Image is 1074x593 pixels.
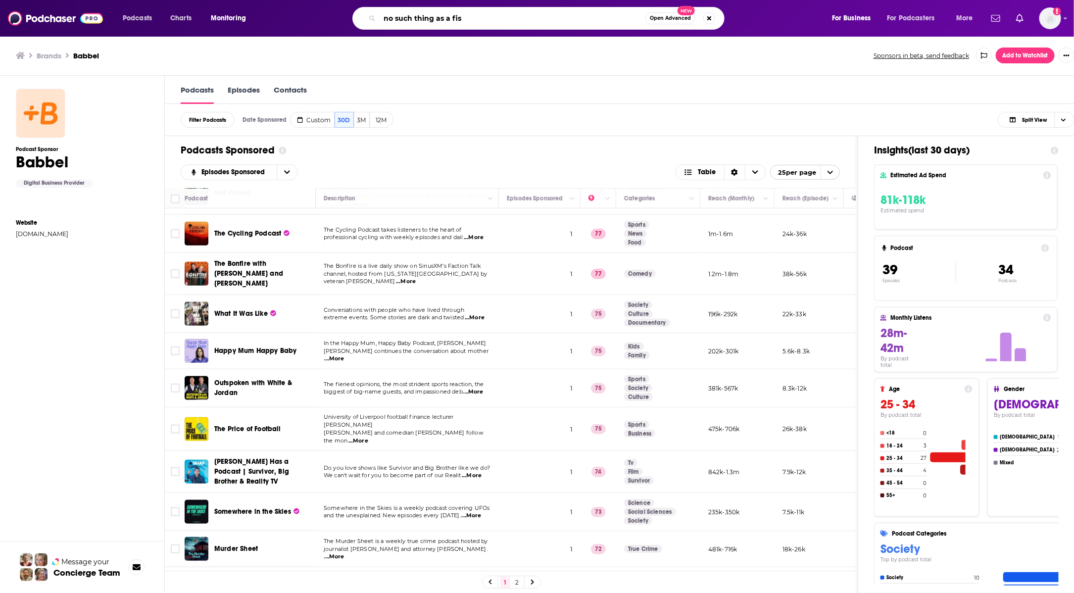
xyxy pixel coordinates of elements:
h4: By podcast total [880,355,921,368]
span: We can't wait for you to become part of our Realit [324,472,461,479]
span: Website [16,219,93,226]
div: Sort Direction [724,165,745,180]
span: Table [698,169,716,176]
a: The Cycling Podcast [214,229,290,239]
span: In the Happy Mum, Happy Baby Podcast, [PERSON_NAME] [324,340,487,346]
a: Show notifications dropdown [1012,10,1027,27]
a: Brands [37,51,61,60]
span: 1 [570,346,573,356]
span: Toggle select row [171,425,180,434]
p: 74 [591,467,606,477]
a: Podchaser - Follow, Share and Rate Podcasts [8,9,103,28]
span: 1 [570,309,573,319]
input: Search podcasts, credits, & more... [380,10,645,26]
a: Contacts [274,85,307,104]
h2: Choose List sort [181,164,317,180]
p: 77 [591,229,606,239]
p: 22k-33k [782,310,806,318]
span: Do you love shows like Survivor and Big Brother like we do? [324,464,490,471]
h4: Society [886,575,972,581]
h4: 45 - 54 [886,480,921,486]
h4: 10 [1058,434,1063,441]
p: 75 [591,383,606,393]
a: Society [624,301,652,309]
a: Culture [624,310,653,318]
button: Filter Podcasts [181,112,235,128]
span: [PERSON_NAME] continues the conversation about mother [324,347,488,354]
span: For Business [832,11,871,25]
h4: Age [889,386,961,393]
div: Reach (Monthly) [708,193,754,204]
p: 38k-56k [782,270,807,278]
h4: 3 [924,443,927,449]
p: 18k-26k [782,545,805,553]
img: Barbara Profile [35,568,48,581]
p: 77 [591,269,606,279]
a: Film [624,468,643,476]
button: open menu [181,169,277,176]
h4: 27 [921,455,927,461]
a: Family [624,351,650,359]
p: 5.6k-8.3k [782,347,810,355]
button: Column Actions [686,193,698,205]
img: Murder Sheet [185,537,208,561]
h4: Monthly Listens [890,314,1039,321]
img: The Bonfire with Big Jay Oakerson and Robert Kelly [185,262,208,286]
a: Food [624,239,646,247]
span: For Podcasters [887,11,935,25]
p: 481k-716k [708,545,737,553]
span: 28m-42m [880,326,907,355]
span: Filter Podcasts [189,117,226,123]
div: Search podcasts, credits, & more... [362,7,734,30]
img: What It Was Like [185,302,208,326]
a: Comedy [624,270,656,278]
a: Tv [624,459,637,467]
a: Social Sciences [624,508,676,516]
a: Rob Has a Podcast | Survivor, Big Brother & Reality TV [185,460,208,484]
div: Power Score [588,193,602,204]
span: The Price of Football [214,425,281,433]
a: [PERSON_NAME] Has a Podcast | Survivor, Big Brother & Reality TV [214,457,312,487]
a: Outspoken with White & Jordan [214,378,312,398]
img: User Profile [1039,7,1061,29]
p: 7.5k-11k [782,508,804,516]
span: 25 per page [771,165,817,180]
span: The Cycling Podcast [214,229,281,238]
button: open menu [204,10,259,26]
span: Toggle select row [171,467,180,476]
p: 24k-36k [782,230,807,238]
span: Split View [1022,117,1047,123]
span: 81k-118k [880,193,926,207]
span: ...More [465,314,485,322]
span: biggest of big-name guests, and impassioned deb [324,388,463,395]
h4: 10 [974,575,979,581]
div: Description [324,193,355,204]
span: ...More [462,512,482,520]
img: The Cycling Podcast [185,222,208,246]
h4: By podcast total [880,412,973,418]
span: Toggle select row [171,229,180,238]
a: Survivor [624,477,654,485]
span: 1 [570,507,573,517]
img: Jules Profile [35,553,48,566]
span: Podcasts [123,11,152,25]
p: 1.2m-1.8m [708,270,739,278]
button: open menu [825,10,883,26]
p: 26k-38k [782,425,807,433]
span: Charts [170,11,192,25]
span: Happy Mum Happy Baby [214,346,296,355]
div: Podcast [185,193,208,204]
span: Episodes Sponsored [201,169,269,176]
span: Toggle select row [171,346,180,355]
span: 1 [570,229,573,239]
h4: Date Sponsored [243,116,287,123]
button: Column Actions [760,193,772,205]
h4: Mixed [1000,460,1058,466]
a: [DOMAIN_NAME] [16,230,93,238]
span: University of Liverpool football finance lecturer [PERSON_NAME] [324,413,453,428]
button: open menu [770,165,840,180]
span: [PERSON_NAME] Has a Podcast | Survivor, Big Brother & Reality TV [214,457,289,486]
p: 842k-1.3m [708,468,740,476]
